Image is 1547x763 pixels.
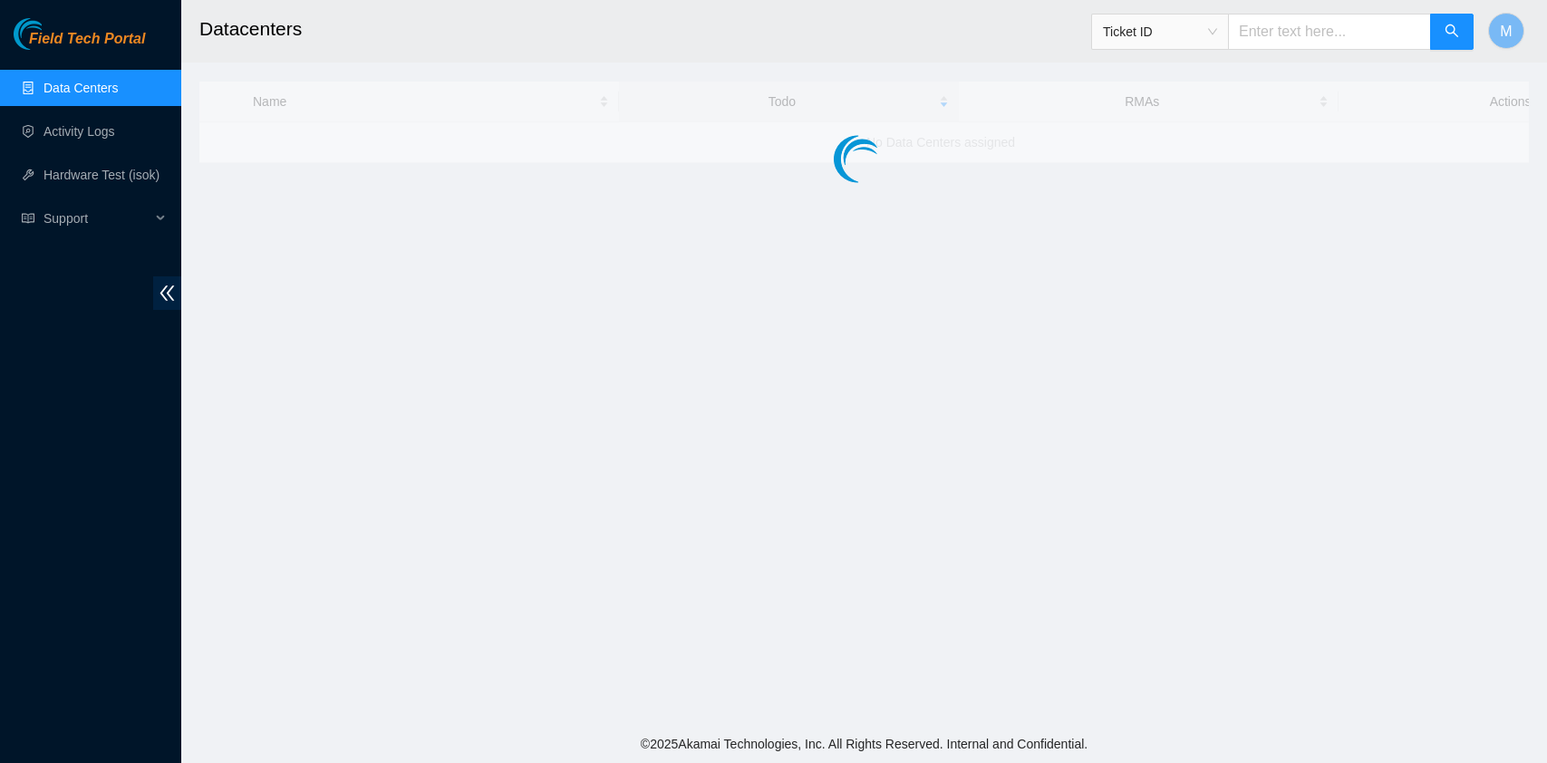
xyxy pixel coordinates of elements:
a: Akamai TechnologiesField Tech Portal [14,33,145,56]
a: Hardware Test (isok) [44,168,160,182]
button: search [1430,14,1474,50]
input: Enter text here... [1228,14,1431,50]
span: Support [44,200,150,237]
span: read [22,212,34,225]
footer: © 2025 Akamai Technologies, Inc. All Rights Reserved. Internal and Confidential. [181,725,1547,763]
a: Data Centers [44,81,118,95]
button: M [1488,13,1524,49]
span: search [1445,24,1459,41]
img: Akamai Technologies [14,18,92,50]
a: Activity Logs [44,124,115,139]
span: Field Tech Portal [29,31,145,48]
span: double-left [153,276,181,310]
span: M [1500,20,1512,43]
span: Ticket ID [1103,18,1217,45]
